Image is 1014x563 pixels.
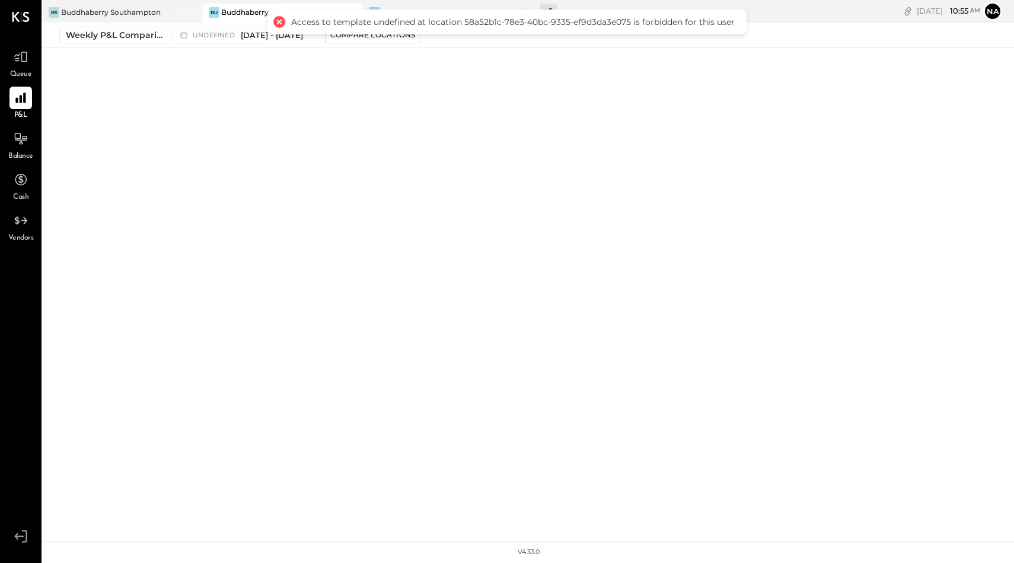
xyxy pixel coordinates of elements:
[193,32,238,39] span: undefined
[381,7,471,17] div: Buddhaberry Food Truck
[209,7,219,18] div: Bu
[518,548,540,557] div: v 4.33.0
[1,87,41,121] a: P&L
[8,233,34,244] span: Vendors
[983,2,1002,21] button: na
[369,7,380,18] div: BF
[241,30,303,41] span: [DATE] - [DATE]
[1,209,41,244] a: Vendors
[902,5,914,17] div: copy link
[10,69,32,80] span: Queue
[917,5,980,17] div: [DATE]
[8,151,33,162] span: Balance
[291,17,735,27] div: Access to template undefined at location 58a52b1c-78e3-40bc-9335-ef9d3da3e075 is forbidden for th...
[66,29,165,41] div: Weekly P&L Comparison
[325,27,420,43] button: Compare Locations
[49,7,59,18] div: BS
[61,7,161,17] div: Buddhaberry Southampton
[540,4,557,18] div: + 0
[330,30,415,40] div: Compare Locations
[1,168,41,203] a: Cash
[14,110,28,121] span: P&L
[13,192,28,203] span: Cash
[1,46,41,80] a: Queue
[221,7,269,17] div: Buddhaberry
[1,128,41,162] a: Balance
[59,27,314,43] button: Weekly P&L Comparison undefined[DATE] - [DATE]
